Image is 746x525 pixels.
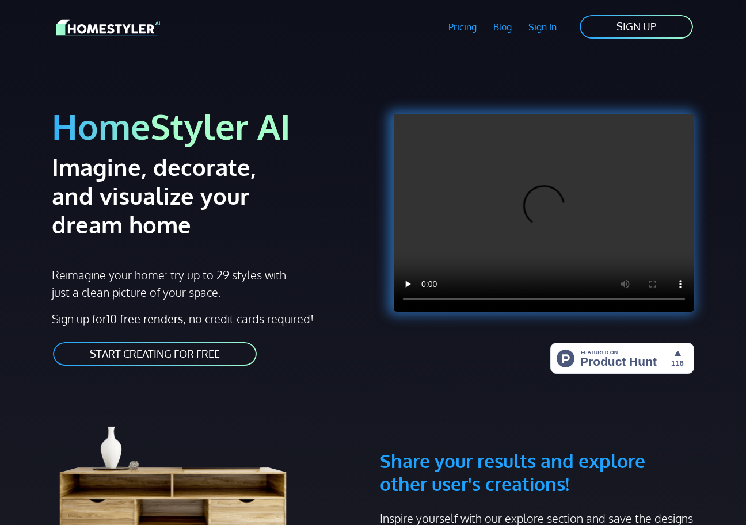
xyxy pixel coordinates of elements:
[56,17,160,37] img: HomeStyler AI logo
[106,311,183,326] strong: 10 free renders
[380,394,694,496] h3: Share your results and explore other user's creations!
[52,341,258,367] a: START CREATING FOR FREE
[52,152,303,239] h2: Imagine, decorate, and visualize your dream home
[440,14,485,40] a: Pricing
[550,343,694,374] img: HomeStyler AI - Interior Design Made Easy: One Click to Your Dream Home | Product Hunt
[52,105,366,148] h1: HomeStyler AI
[485,14,520,40] a: Blog
[578,14,694,40] a: SIGN UP
[52,266,288,301] p: Reimagine your home: try up to 29 styles with just a clean picture of your space.
[520,14,565,40] a: Sign In
[52,310,366,327] p: Sign up for , no credit cards required!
